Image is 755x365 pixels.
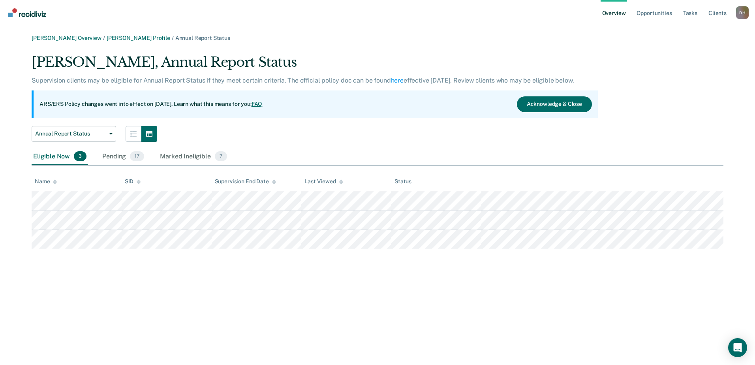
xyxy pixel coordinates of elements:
[394,178,411,185] div: Status
[517,96,592,112] button: Acknowledge & Close
[736,6,749,19] button: Profile dropdown button
[252,101,263,107] a: FAQ
[170,35,175,41] span: /
[35,178,57,185] div: Name
[215,178,276,185] div: Supervision End Date
[32,77,574,84] p: Supervision clients may be eligible for Annual Report Status if they meet certain criteria. The o...
[304,178,343,185] div: Last Viewed
[32,54,598,77] div: [PERSON_NAME], Annual Report Status
[32,126,116,142] button: Annual Report Status
[391,77,404,84] a: here
[8,8,46,17] img: Recidiviz
[74,151,86,162] span: 3
[125,178,141,185] div: SID
[215,151,227,162] span: 7
[107,35,170,41] a: [PERSON_NAME] Profile
[158,148,229,166] div: Marked Ineligible7
[32,148,88,166] div: Eligible Now3
[728,338,747,357] div: Open Intercom Messenger
[35,130,106,137] span: Annual Report Status
[130,151,144,162] span: 17
[101,35,107,41] span: /
[175,35,230,41] span: Annual Report Status
[101,148,146,166] div: Pending17
[736,6,749,19] div: D H
[39,100,262,108] p: ARS/ERS Policy changes went into effect on [DATE]. Learn what this means for you:
[32,35,101,41] a: [PERSON_NAME] Overview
